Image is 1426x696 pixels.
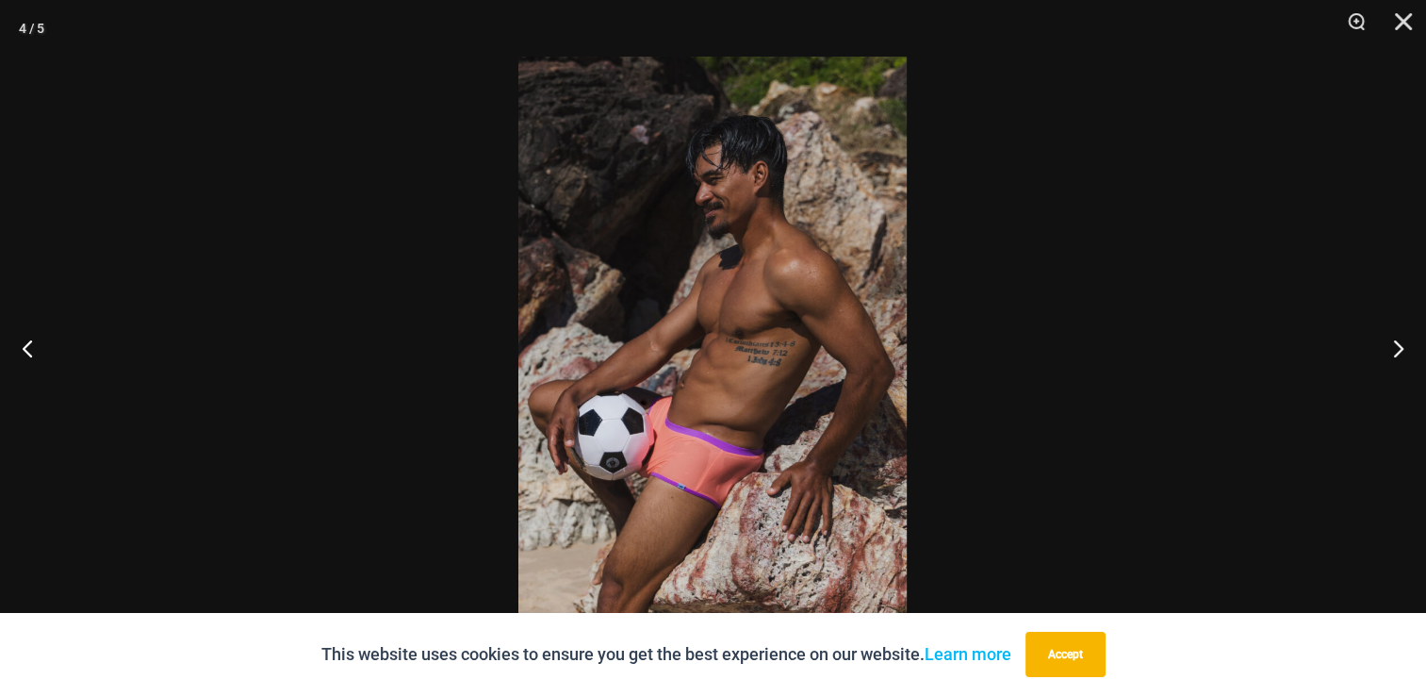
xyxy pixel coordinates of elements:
a: Learn more [925,644,1011,664]
div: 4 / 5 [19,14,44,42]
p: This website uses cookies to ensure you get the best experience on our website. [321,640,1011,669]
img: Bells Neon Violet 007 Trunk 03 [518,57,907,639]
button: Next [1355,301,1426,395]
button: Accept [1025,632,1106,677]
